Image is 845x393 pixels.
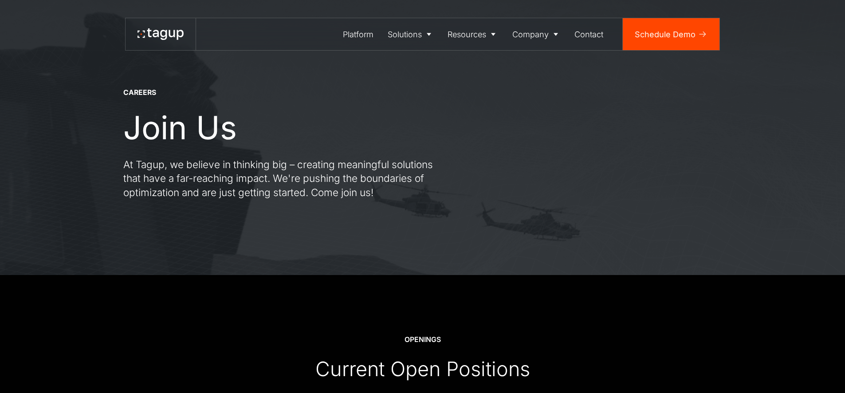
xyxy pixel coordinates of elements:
div: Resources [448,28,486,40]
p: At Tagup, we believe in thinking big – creating meaningful solutions that have a far-reaching imp... [123,157,443,200]
a: Contact [568,18,611,50]
div: Schedule Demo [635,28,696,40]
a: Solutions [381,18,441,50]
h1: Join Us [123,110,237,145]
div: Current Open Positions [315,357,530,381]
div: Contact [574,28,603,40]
div: Platform [343,28,373,40]
div: OPENINGS [405,335,441,345]
div: Company [512,28,549,40]
a: Schedule Demo [623,18,719,50]
div: Solutions [388,28,422,40]
div: CAREERS [123,88,156,98]
a: Resources [441,18,506,50]
a: Company [505,18,568,50]
a: Platform [336,18,381,50]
